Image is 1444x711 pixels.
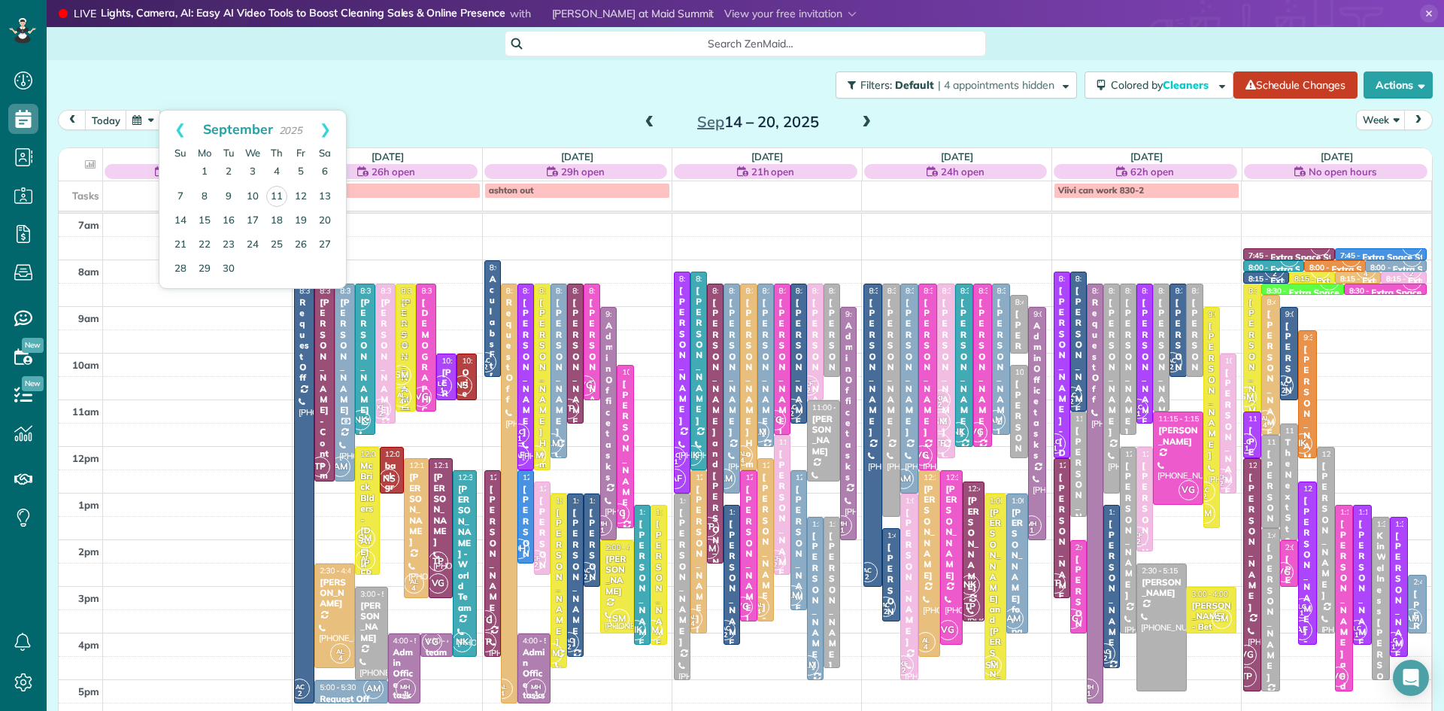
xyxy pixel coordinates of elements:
span: 12:00 - 4:00 [1322,449,1363,459]
small: 1 [432,384,451,398]
span: 8:30 - 1:30 [887,286,924,296]
a: 7 [168,185,193,209]
a: 30 [217,257,241,281]
div: [PERSON_NAME] [678,285,686,426]
span: KF [377,403,385,411]
span: 8:30 - 1:00 [906,286,942,296]
div: [PERSON_NAME] [1248,472,1257,612]
div: Extra Space Storage [1270,252,1356,263]
span: LC [1051,437,1060,445]
span: 8:30 - 11:45 [997,286,1038,296]
div: Request Off [1091,297,1099,406]
div: [PERSON_NAME] [1015,308,1024,449]
div: The Next Steps Program [1285,437,1294,643]
span: AC [1279,379,1288,387]
span: 8:30 - 12:00 [763,286,803,296]
div: [PERSON_NAME] [795,484,802,624]
span: 12:45 - 3:45 [968,484,1009,494]
span: 11:30 - 2:00 [1285,426,1326,436]
small: 1 [666,455,685,469]
span: 1:00 - 4:45 [556,496,592,506]
span: Default [895,78,935,92]
span: 1:00 - 5:00 [679,496,715,506]
div: [PERSON_NAME] [1015,378,1024,519]
span: 8:30 - 11:00 [589,286,629,296]
span: 8:30 - 12:30 [539,286,580,296]
a: 10 [241,185,265,209]
span: 8:30 - 10:30 [1175,286,1215,296]
span: 12:15 - 3:15 [409,460,450,470]
a: 22 [193,233,217,257]
small: 1 [1237,442,1256,456]
div: [PERSON_NAME] [1124,460,1132,601]
span: KF [936,393,945,402]
span: AC [481,356,490,364]
div: [PERSON_NAME] [967,495,980,592]
small: 2 [799,384,818,398]
div: Extra Space Storage [1289,287,1375,298]
div: [PERSON_NAME] [588,297,596,438]
span: 9:00 - 2:00 [845,309,881,319]
span: NK [350,410,371,430]
div: [PERSON_NAME] [489,484,496,624]
span: 9:00 - 2:00 [605,309,642,319]
div: [PERSON_NAME] - Contempro Dance Theatre [319,297,330,600]
small: 2 [1196,490,1215,504]
div: [PERSON_NAME] [1285,321,1294,461]
span: SM [526,445,546,466]
span: 8:30 - 5:30 [299,286,335,296]
div: [PERSON_NAME] [1266,308,1275,449]
span: LC [672,451,680,459]
div: [PERSON_NAME] [942,297,951,438]
small: 2 [1265,267,1284,281]
a: 9 [217,185,241,209]
button: next [1404,110,1433,130]
div: [PERSON_NAME] - [DEMOGRAPHIC_DATA] [1058,285,1066,631]
span: VG [575,375,596,396]
div: [PERSON_NAME] [1266,448,1275,589]
span: 1:00 - 4:30 [572,496,608,506]
span: 9:00 - 2:00 [1033,309,1069,319]
small: 2 [1063,395,1081,409]
span: AL [739,449,747,457]
div: [PERSON_NAME] - World Team [457,484,472,614]
div: [PERSON_NAME] [811,297,819,438]
div: [PERSON_NAME] [339,297,350,416]
div: Extra Space Storage [1332,264,1418,275]
span: SM [1236,387,1257,407]
span: 8:30 - 5:30 [1092,286,1128,296]
span: 10:00 - 11:00 [441,356,487,366]
span: 8:30 - 11:15 [421,286,462,296]
div: [PERSON_NAME] [1224,367,1232,508]
span: 8:15 - 1:00 [679,274,715,284]
div: [PERSON_NAME] and [PERSON_NAME] [711,297,719,611]
div: background check ARC Lab - Arcpoint Labs [384,460,399,655]
img: vanessa-higgins.jpg [534,8,546,20]
span: 12:45 - 2:45 [539,484,580,494]
span: 8:30 - 12:30 [523,286,563,296]
span: NK [948,422,969,442]
span: AM [749,422,769,442]
span: 11:45 - 1:45 [1267,437,1307,447]
span: 8:30 - 11:30 [572,286,613,296]
div: [PERSON_NAME] [795,297,802,438]
span: 12:30 - 4:30 [490,472,530,482]
a: [DATE] [561,150,593,163]
span: 8:30 - 2:30 [712,286,748,296]
span: 8:30 - 12:00 [978,286,1019,296]
span: 8:30 - 12:15 [556,286,596,296]
a: [DATE] [941,150,973,163]
span: 12:30 - 2:30 [523,472,563,482]
span: AL [397,390,405,399]
div: [PERSON_NAME] [621,378,629,519]
a: [DATE] [372,150,404,163]
span: 12:00 - 4:00 [1125,449,1166,459]
small: 2 [1274,384,1293,398]
button: Colored byCleaners [1085,71,1233,99]
a: 18 [265,209,289,233]
div: [PERSON_NAME] [828,297,836,438]
a: 3 [241,160,265,184]
span: Cleaners [1163,78,1211,92]
a: 14 [168,209,193,233]
div: [PERSON_NAME] [380,297,391,416]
